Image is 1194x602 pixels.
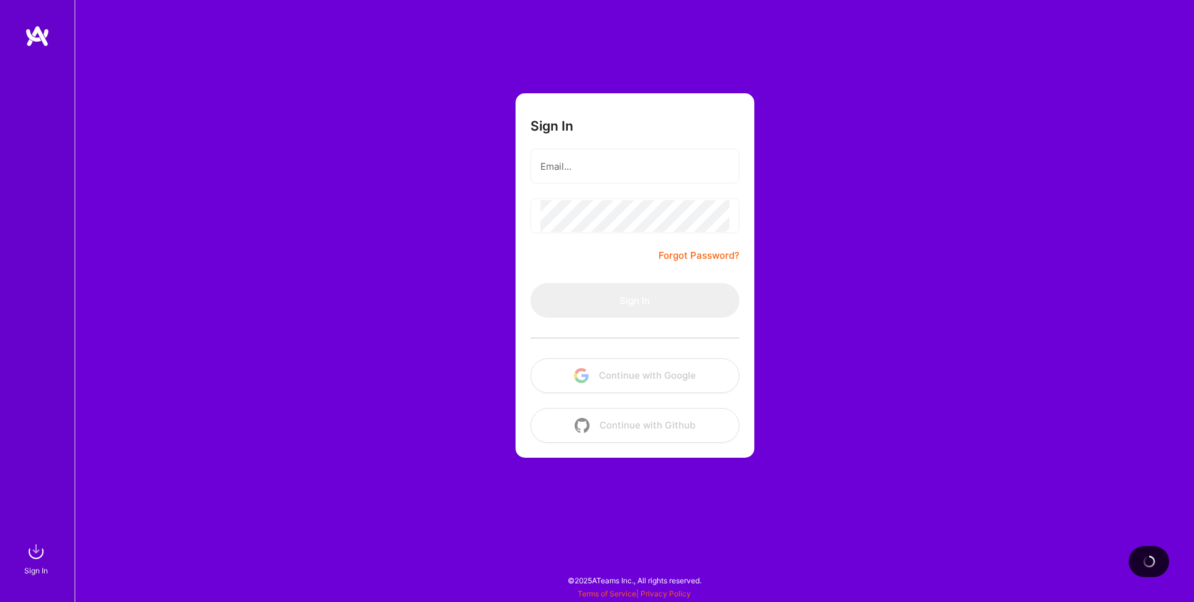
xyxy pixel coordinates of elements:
[578,589,636,598] a: Terms of Service
[574,368,589,383] img: icon
[75,565,1194,596] div: © 2025 ATeams Inc., All rights reserved.
[540,150,729,182] input: Email...
[530,283,739,318] button: Sign In
[1141,553,1157,569] img: loading
[530,118,573,134] h3: Sign In
[25,25,50,47] img: logo
[530,358,739,393] button: Continue with Google
[641,589,691,598] a: Privacy Policy
[659,248,739,263] a: Forgot Password?
[26,539,49,577] a: sign inSign In
[24,564,48,577] div: Sign In
[578,589,691,598] span: |
[530,408,739,443] button: Continue with Github
[575,418,590,433] img: icon
[24,539,49,564] img: sign in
